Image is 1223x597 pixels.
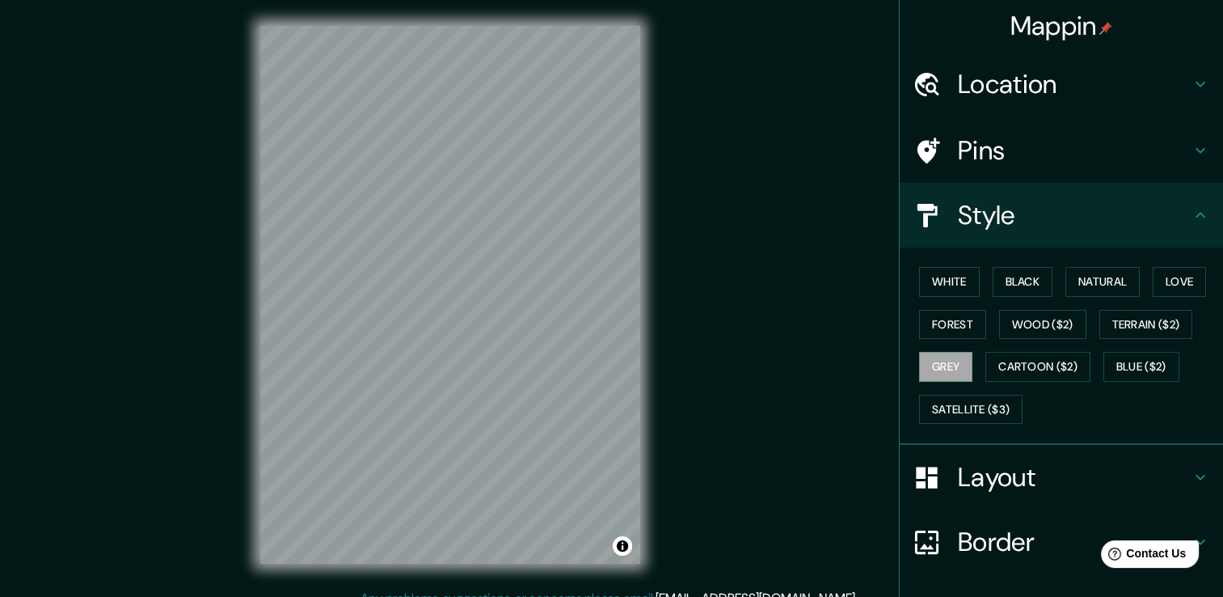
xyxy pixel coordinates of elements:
div: Pins [900,118,1223,183]
button: Terrain ($2) [1099,310,1193,340]
button: Cartoon ($2) [985,352,1090,382]
button: White [919,267,980,297]
h4: Location [958,68,1191,100]
button: Love [1153,267,1206,297]
h4: Style [958,199,1191,231]
h4: Mappin [1010,10,1113,42]
button: Black [993,267,1053,297]
button: Natural [1065,267,1140,297]
img: pin-icon.png [1099,22,1112,35]
button: Wood ($2) [999,310,1086,340]
h4: Border [958,526,1191,558]
div: Layout [900,445,1223,510]
h4: Layout [958,461,1191,493]
button: Blue ($2) [1103,352,1179,382]
button: Satellite ($3) [919,395,1023,425]
div: Border [900,510,1223,574]
button: Forest [919,310,986,340]
div: Style [900,183,1223,248]
div: Location [900,52,1223,116]
canvas: Map [260,26,640,564]
button: Grey [919,352,972,382]
button: Toggle attribution [613,536,632,556]
iframe: Help widget launcher [1079,534,1205,579]
h4: Pins [958,134,1191,167]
